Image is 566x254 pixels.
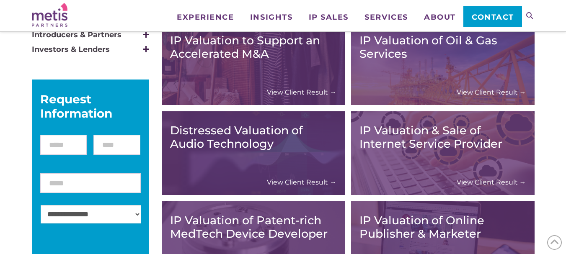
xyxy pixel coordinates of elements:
span: IP Sales [309,13,349,21]
a: View Client Result → [457,178,526,187]
span: Contact [472,13,514,21]
span: About [424,13,456,21]
a: View Client Result → [457,88,526,97]
h3: Distressed Valuation of Audio Technology [170,124,337,151]
span: Services [364,13,408,21]
h3: IP Valuation of Oil & Gas Services [359,34,526,61]
img: Metis Partners [32,3,67,27]
span: Experience [177,13,234,21]
h3: IP Valuation to Support an Accelerated M&A [170,34,337,61]
h3: IP Valuation & Sale of Internet Service Provider [359,124,526,151]
span: Back to Top [547,235,562,250]
a: View Client Result → [267,178,336,187]
div: Request Information [40,92,141,121]
span: Insights [250,13,292,21]
h3: IP Valuation of Online Publisher & Marketer [359,214,526,241]
h3: IP Valuation of Patent-rich MedTech Device Developer [170,214,337,241]
a: View Client Result → [267,88,336,97]
span: Introducers & Partners [32,30,121,39]
span: Investors & Lenders [32,45,110,54]
a: Contact [463,6,522,27]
